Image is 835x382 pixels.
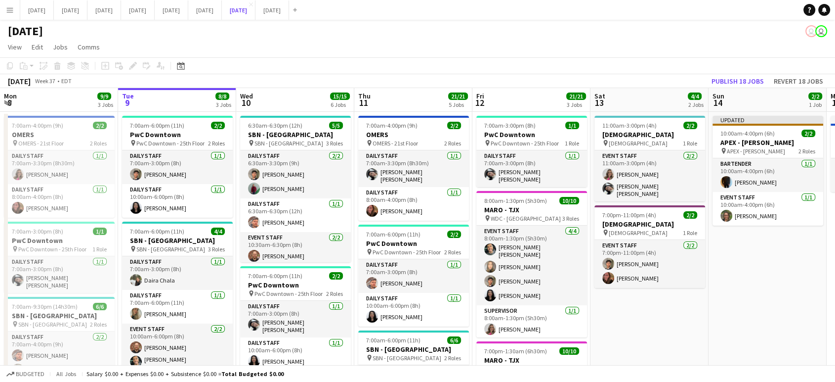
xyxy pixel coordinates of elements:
[240,116,351,262] div: 6:30am-6:30pm (12h)5/5SBN - [GEOGRAPHIC_DATA] SBN - [GEOGRAPHIC_DATA]3 RolesDaily Staff2/26:30am-...
[121,0,155,20] button: [DATE]
[358,116,469,221] div: 7:00am-4:00pm (9h)2/2OMERS OMERS - 21st Floor2 RolesDaily Staff1/17:00am-3:30pm (8h30m)[PERSON_NA...
[688,93,702,100] span: 4/4
[98,101,113,108] div: 3 Jobs
[329,272,343,280] span: 2/2
[708,75,768,88] button: Publish 18 jobs
[12,122,63,129] span: 7:00am-4:00pm (9h)
[254,140,323,147] span: SBN - [GEOGRAPHIC_DATA]
[4,236,115,245] h3: PwC Downtown
[4,116,115,218] div: 7:00am-4:00pm (9h)2/2OMERS OMERS - 21st Floor2 RolesDaily Staff1/17:00am-3:30pm (8h30m)[PERSON_NA...
[476,92,484,100] span: Fri
[688,101,704,108] div: 2 Jobs
[240,266,351,371] app-job-card: 7:00am-6:00pm (11h)2/2PwC Downtown PwC Downtown - 25th Floor2 RolesDaily Staff1/17:00am-3:00pm (8...
[326,140,343,147] span: 3 Roles
[208,245,225,253] span: 3 Roles
[683,140,697,147] span: 1 Role
[240,130,351,139] h3: SBN - [GEOGRAPHIC_DATA]
[61,77,72,85] div: EDT
[484,347,559,355] span: 7:00pm-1:30am (6h30m) (Sat)
[373,248,441,256] span: PwC Downtown - 25th Floor
[4,332,115,380] app-card-role: Daily Staff2/27:00am-4:00pm (9h)[PERSON_NAME][PERSON_NAME]
[53,43,68,51] span: Jobs
[476,191,587,337] app-job-card: 8:00am-1:30pm (5h30m)10/10MARO - TJX WDC - [GEOGRAPHIC_DATA]3 RolesEvent Staff4/48:00am-1:30pm (5...
[93,303,107,310] span: 6/6
[28,41,47,53] a: Edit
[130,122,184,129] span: 7:00am-6:00pm (11h)
[358,187,469,221] app-card-role: Daily Staff1/18:00am-4:00pm (8h)[PERSON_NAME]
[326,290,343,297] span: 2 Roles
[358,259,469,293] app-card-role: Daily Staff1/17:00am-3:00pm (8h)[PERSON_NAME]
[727,147,785,155] span: APEX - [PERSON_NAME]
[801,130,815,137] span: 2/2
[240,232,351,283] app-card-role: Event Staff2/210:30am-6:30pm (8h)[PERSON_NAME]
[444,248,461,256] span: 2 Roles
[4,256,115,293] app-card-role: Daily Staff1/17:00am-3:00pm (8h)[PERSON_NAME] [PERSON_NAME]
[4,222,115,293] app-job-card: 7:00am-3:00pm (8h)1/1PwC Downtown PwC Downtown - 25th Floor1 RoleDaily Staff1/17:00am-3:00pm (8h)...
[567,101,585,108] div: 3 Jobs
[559,347,579,355] span: 10/10
[8,43,22,51] span: View
[449,101,467,108] div: 5 Jobs
[484,122,536,129] span: 7:00am-3:00pm (8h)
[221,370,284,378] span: Total Budgeted $0.00
[602,122,657,129] span: 11:00am-3:00pm (4h)
[4,150,115,184] app-card-role: Daily Staff1/17:00am-3:30pm (8h30m)[PERSON_NAME]
[373,354,441,362] span: SBN - [GEOGRAPHIC_DATA]
[594,92,605,100] span: Sat
[239,97,253,108] span: 10
[683,229,697,237] span: 1 Role
[4,92,17,100] span: Mon
[18,140,64,147] span: OMERS - 21st Floor
[122,116,233,218] app-job-card: 7:00am-6:00pm (11h)2/2PwC Downtown PwC Downtown - 25th Floor2 RolesDaily Staff1/17:00am-3:00pm (8...
[4,184,115,218] app-card-role: Daily Staff1/18:00am-4:00pm (8h)[PERSON_NAME]
[815,25,827,37] app-user-avatar: Jolanta Rokowski
[602,211,656,219] span: 7:00pm-11:00pm (4h)
[358,225,469,327] app-job-card: 7:00am-6:00pm (11h)2/2PwC Downtown PwC Downtown - 25th Floor2 RolesDaily Staff1/17:00am-3:00pm (8...
[712,116,823,226] app-job-card: Updated10:00am-4:00pm (6h)2/2APEX - [PERSON_NAME] APEX - [PERSON_NAME]2 RolesBartender1/110:00am-...
[211,122,225,129] span: 2/2
[476,356,587,365] h3: MARO - TJX
[358,345,469,354] h3: SBN - [GEOGRAPHIC_DATA]
[447,231,461,238] span: 2/2
[683,122,697,129] span: 2/2
[16,371,44,378] span: Budgeted
[444,140,461,147] span: 2 Roles
[712,116,823,124] div: Updated
[122,130,233,139] h3: PwC Downtown
[18,245,86,253] span: PwC Downtown - 25th Floor
[122,92,134,100] span: Tue
[240,281,351,289] h3: PwC Downtown
[54,0,87,20] button: [DATE]
[90,140,107,147] span: 2 Roles
[121,97,134,108] span: 9
[8,24,43,39] h1: [DATE]
[447,336,461,344] span: 6/6
[248,272,302,280] span: 7:00am-6:00pm (11h)
[32,43,43,51] span: Edit
[122,290,233,324] app-card-role: Daily Staff1/17:00am-6:00pm (11h)[PERSON_NAME]
[476,226,587,305] app-card-role: Event Staff4/48:00am-1:30pm (5h30m)[PERSON_NAME] [PERSON_NAME][PERSON_NAME][PERSON_NAME][PERSON_N...
[808,93,822,100] span: 2/2
[358,150,469,187] app-card-role: Daily Staff1/17:00am-3:30pm (8h30m)[PERSON_NAME] [PERSON_NAME]
[366,122,417,129] span: 7:00am-4:00pm (9h)
[720,130,775,137] span: 10:00am-4:00pm (6h)
[594,205,705,288] div: 7:00pm-11:00pm (4h)2/2[DEMOGRAPHIC_DATA] [DEMOGRAPHIC_DATA]1 RoleEvent Staff2/27:00pm-11:00pm (4h...
[4,41,26,53] a: View
[33,77,57,85] span: Week 37
[122,184,233,218] app-card-role: Daily Staff1/110:00am-6:00pm (8h)[PERSON_NAME]
[447,122,461,129] span: 2/2
[155,0,188,20] button: [DATE]
[240,198,351,232] app-card-role: Daily Staff1/16:30am-6:30pm (12h)[PERSON_NAME]
[594,116,705,201] app-job-card: 11:00am-3:00pm (4h)2/2[DEMOGRAPHIC_DATA] [DEMOGRAPHIC_DATA]1 RoleEvent Staff2/211:00am-3:00pm (4h...
[609,140,668,147] span: [DEMOGRAPHIC_DATA]
[240,301,351,337] app-card-role: Daily Staff1/17:00am-3:00pm (8h)[PERSON_NAME] [PERSON_NAME]
[331,101,349,108] div: 6 Jobs
[130,228,184,235] span: 7:00am-6:00pm (11h)
[330,93,350,100] span: 15/15
[366,231,420,238] span: 7:00am-6:00pm (11h)
[358,92,371,100] span: Thu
